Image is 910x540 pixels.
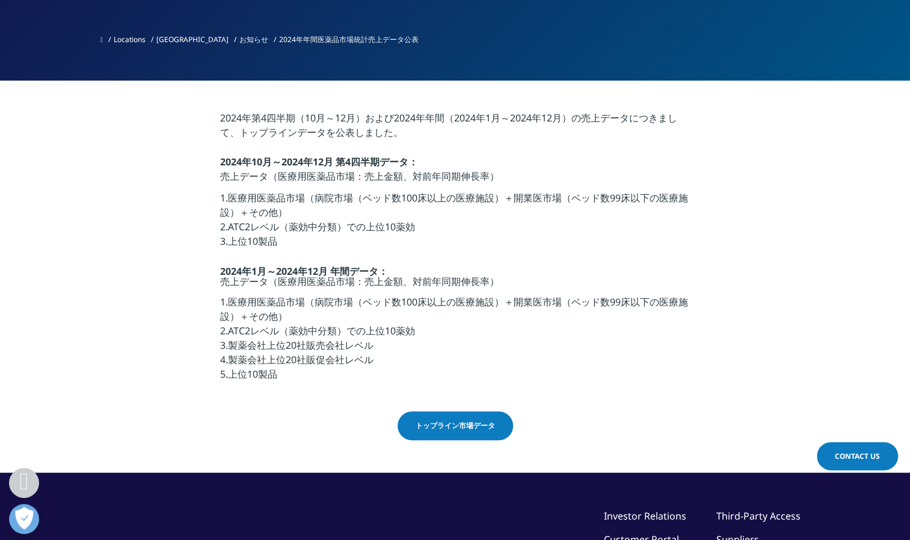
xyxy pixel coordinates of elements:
span: レベル（薬効中分類）での上位 [250,220,385,233]
span: 製品 [258,367,277,381]
button: 優先設定センターを開く [9,504,39,534]
span: 薬効 [396,324,415,337]
span: 1. [220,295,228,308]
span: 年 [242,265,251,278]
span: トップライン市場データ [416,420,495,431]
a: [GEOGRAPHIC_DATA] [156,34,229,44]
span: 10 [247,235,258,248]
p: 売上データ（医療用医薬品市場：売上金額、対前年同期伸長率） [220,155,690,191]
p: 2024年第4四半期（10月～12月）および2024年年間（2024年1月～2024年12月）の売上データにつきまして、トップラインデータを公表しました。 [220,111,690,155]
span: 10 [247,367,258,381]
span: 100 [401,295,417,308]
span: レベル（薬効中分類）での上位 [250,324,385,337]
span: 上位 [228,367,247,381]
span: 3. [220,339,228,352]
span: 5. [220,367,228,381]
span: 医療用医薬品市場（病院市場（ベッド数 [228,295,401,308]
a: トップライン市場データ [398,411,513,440]
a: Third-Party Access [716,509,801,523]
span: 2024年年間医薬品市場統計売上データ公表 [279,34,419,44]
span: 床以下の医療施設）＋その他） [220,295,688,323]
span: 売上データ（医療用医薬品市場：売上金額、対前年同期伸長率） [220,275,499,288]
span: 製薬会社上位 [228,339,286,352]
span: 4. [220,353,228,366]
span: Contact Us [835,451,880,461]
strong: 2024 [220,265,242,278]
span: 99 [610,295,621,308]
span: ATC2 [228,324,250,337]
span: 2024 [276,265,298,278]
span: 1. [220,191,228,204]
span: 12 [307,265,318,278]
span: 2. [220,220,228,233]
span: 上位 [228,235,247,248]
span: 年 [298,265,307,278]
strong: 2024 [220,155,242,168]
span: 医療用医薬品市場（病院市場（ベッド数 [228,191,401,204]
span: 20 [286,353,297,366]
span: 月 年間データ： [318,265,388,278]
span: 社販売会社レベル [297,339,374,352]
a: Investor Relations [604,509,686,523]
span: 10 [385,220,396,233]
span: 床以上の医療施設）＋開業医市場（ベッド数 [417,191,610,204]
a: お知らせ [239,34,268,44]
span: 月～ [257,265,276,278]
span: 製品 [258,235,277,248]
span: ATC2 [228,220,250,233]
span: 10 [385,324,396,337]
span: 1 [251,265,257,278]
span: 薬効 [396,220,415,233]
span: 3. [220,235,228,248]
a: Contact Us [817,442,898,470]
span: 20 [286,339,297,352]
span: 2. [220,324,228,337]
span: 100 [401,191,417,204]
span: 床以上の医療施設）＋開業医市場（ベッド数 [417,295,610,308]
span: 社販促会社レベル [297,353,374,366]
span: 99 [610,191,621,204]
span: 製薬会社上位 [228,353,286,366]
strong: 年10月～2024年12月 第4四半期データ： [242,155,418,168]
a: Locations [114,34,146,44]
